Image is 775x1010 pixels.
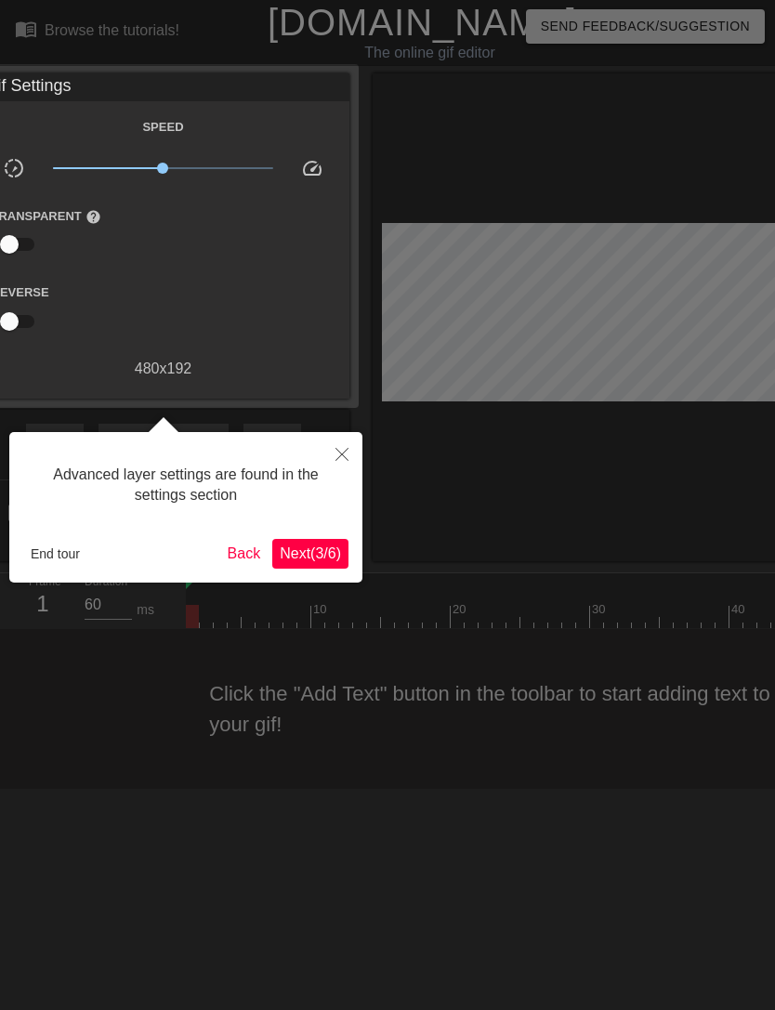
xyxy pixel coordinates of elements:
[280,545,341,561] span: Next ( 3 / 6 )
[220,539,269,569] button: Back
[322,432,362,475] button: Close
[23,446,348,525] div: Advanced layer settings are found in the settings section
[23,540,87,568] button: End tour
[272,539,348,569] button: Next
